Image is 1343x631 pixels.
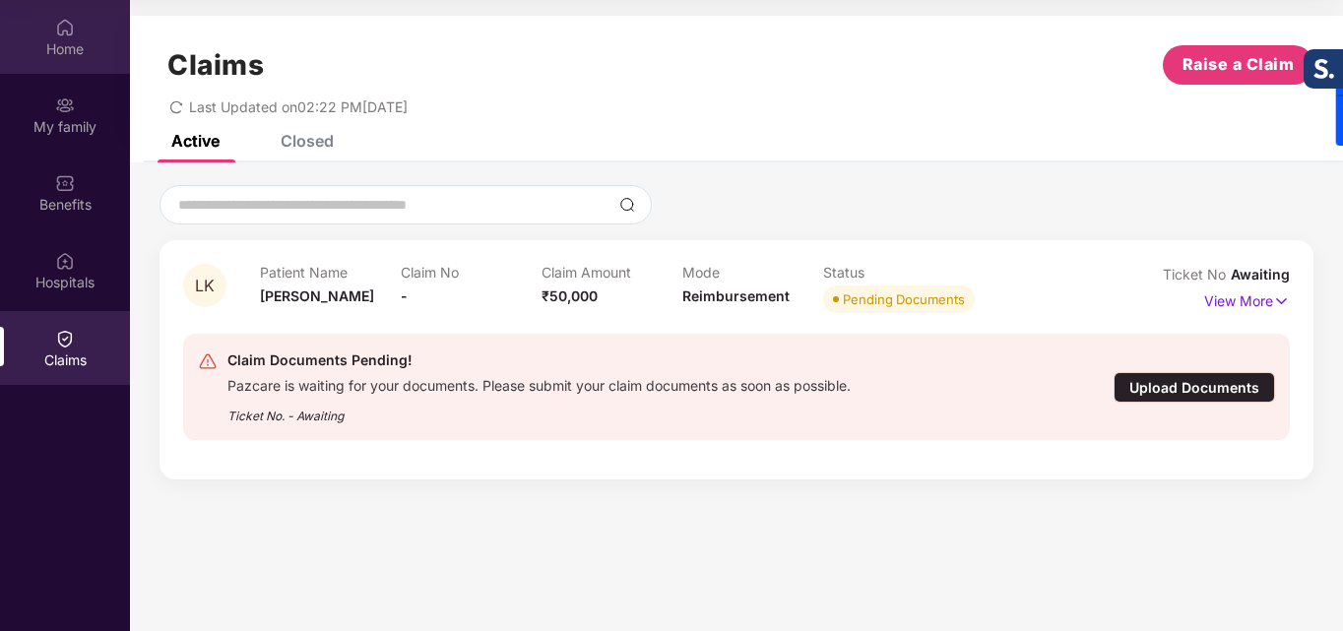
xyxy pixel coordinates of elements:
span: - [401,287,408,304]
span: ₹50,000 [542,287,598,304]
p: Patient Name [260,264,401,281]
div: Upload Documents [1114,372,1275,403]
img: svg+xml;base64,PHN2ZyBpZD0iU2VhcmNoLTMyeDMyIiB4bWxucz0iaHR0cDovL3d3dy53My5vcmcvMjAwMC9zdmciIHdpZH... [619,197,635,213]
img: svg+xml;base64,PHN2ZyB4bWxucz0iaHR0cDovL3d3dy53My5vcmcvMjAwMC9zdmciIHdpZHRoPSIyNCIgaGVpZ2h0PSIyNC... [198,351,218,371]
p: Claim No [401,264,542,281]
span: Reimbursement [682,287,790,304]
span: Last Updated on 02:22 PM[DATE] [189,98,408,115]
div: Pending Documents [843,289,965,309]
span: LK [195,278,215,294]
span: Raise a Claim [1183,52,1295,77]
img: svg+xml;base64,PHN2ZyB4bWxucz0iaHR0cDovL3d3dy53My5vcmcvMjAwMC9zdmciIHdpZHRoPSIxNyIgaGVpZ2h0PSIxNy... [1273,290,1290,312]
div: Active [171,131,220,151]
span: [PERSON_NAME] [260,287,374,304]
img: svg+xml;base64,PHN2ZyBpZD0iSG9tZSIgeG1sbnM9Imh0dHA6Ly93d3cudzMub3JnLzIwMDAvc3ZnIiB3aWR0aD0iMjAiIG... [55,18,75,37]
div: Closed [281,131,334,151]
img: svg+xml;base64,PHN2ZyBpZD0iQmVuZWZpdHMiIHhtbG5zPSJodHRwOi8vd3d3LnczLm9yZy8yMDAwL3N2ZyIgd2lkdGg9Ij... [55,173,75,193]
img: svg+xml;base64,PHN2ZyBpZD0iQ2xhaW0iIHhtbG5zPSJodHRwOi8vd3d3LnczLm9yZy8yMDAwL3N2ZyIgd2lkdGg9IjIwIi... [55,329,75,348]
div: Ticket No. - Awaiting [227,395,851,425]
span: redo [169,98,183,115]
p: Status [823,264,964,281]
img: svg+xml;base64,PHN2ZyBpZD0iSG9zcGl0YWxzIiB4bWxucz0iaHR0cDovL3d3dy53My5vcmcvMjAwMC9zdmciIHdpZHRoPS... [55,251,75,271]
button: Raise a Claim [1163,45,1313,85]
div: Claim Documents Pending! [227,348,851,372]
h1: Claims [167,48,264,82]
img: svg+xml;base64,PHN2ZyB3aWR0aD0iMjAiIGhlaWdodD0iMjAiIHZpZXdCb3g9IjAgMCAyMCAyMCIgZmlsbD0ibm9uZSIgeG... [55,95,75,115]
span: Awaiting [1231,266,1290,283]
span: Ticket No [1163,266,1231,283]
p: View More [1204,285,1290,312]
p: Mode [682,264,823,281]
p: Claim Amount [542,264,682,281]
div: Pazcare is waiting for your documents. Please submit your claim documents as soon as possible. [227,372,851,395]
